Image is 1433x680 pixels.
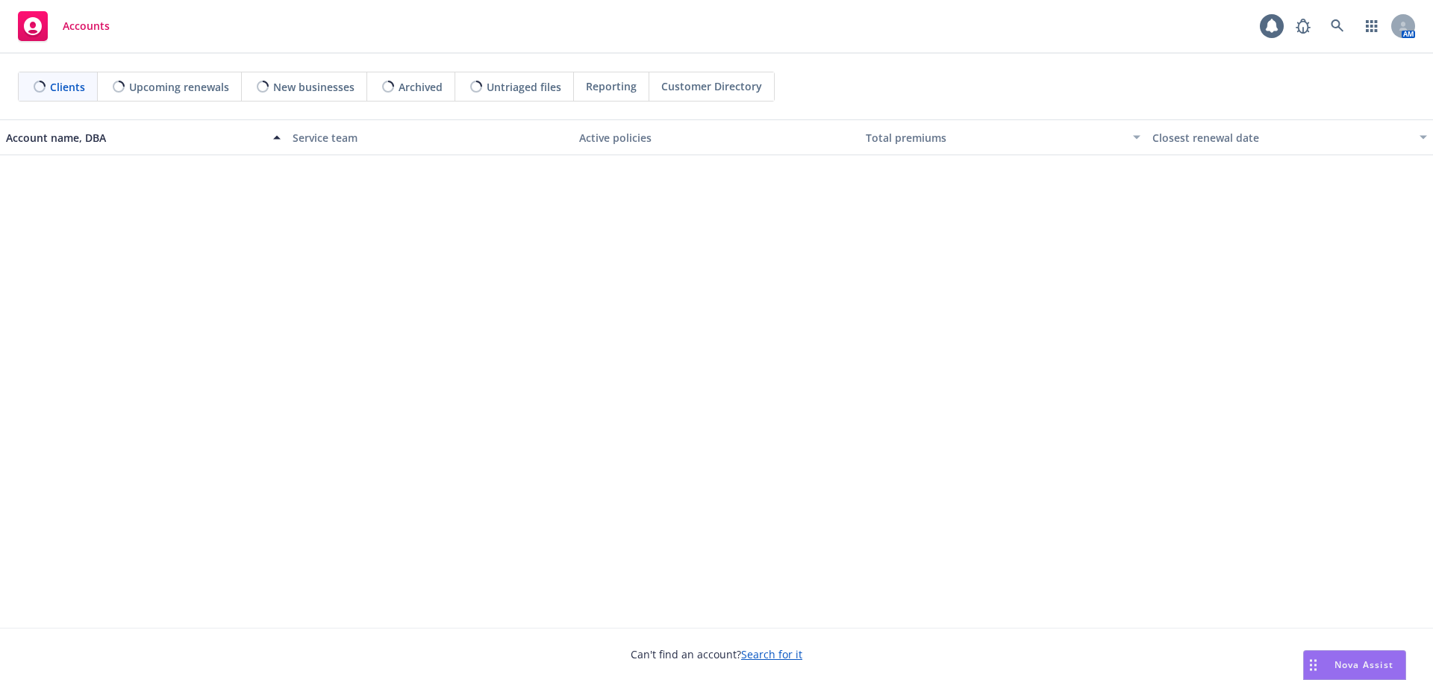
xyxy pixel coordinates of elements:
a: Report a Bug [1288,11,1318,41]
div: Total premiums [866,130,1124,146]
button: Nova Assist [1303,650,1406,680]
div: Drag to move [1304,651,1323,679]
a: Search [1323,11,1352,41]
div: Account name, DBA [6,130,264,146]
a: Switch app [1357,11,1387,41]
span: Archived [399,79,443,95]
span: Nova Assist [1334,658,1393,671]
span: Upcoming renewals [129,79,229,95]
span: Untriaged files [487,79,561,95]
button: Total premiums [860,119,1146,155]
span: Can't find an account? [631,646,802,662]
span: Reporting [586,78,637,94]
span: New businesses [273,79,355,95]
button: Closest renewal date [1146,119,1433,155]
button: Service team [287,119,573,155]
span: Clients [50,79,85,95]
span: Customer Directory [661,78,762,94]
a: Search for it [741,647,802,661]
div: Service team [293,130,567,146]
button: Active policies [573,119,860,155]
span: Accounts [63,20,110,32]
div: Closest renewal date [1152,130,1411,146]
div: Active policies [579,130,854,146]
a: Accounts [12,5,116,47]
